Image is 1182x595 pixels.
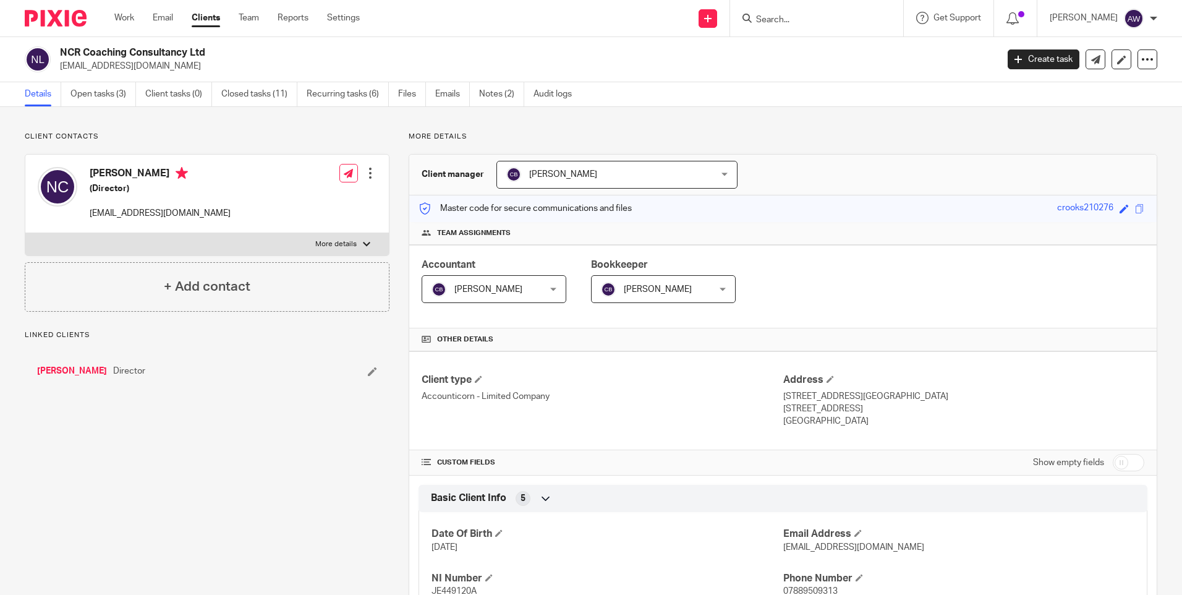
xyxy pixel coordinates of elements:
[422,374,783,387] h4: Client type
[783,374,1144,387] h4: Address
[783,528,1134,541] h4: Email Address
[432,528,783,541] h4: Date Of Birth
[783,390,1144,403] p: [STREET_ADDRESS][GEOGRAPHIC_DATA]
[278,12,308,24] a: Reports
[422,390,783,403] p: Accounticorn - Limited Company
[783,415,1144,427] p: [GEOGRAPHIC_DATA]
[60,60,989,72] p: [EMAIL_ADDRESS][DOMAIN_NAME]
[479,82,524,106] a: Notes (2)
[783,572,1134,585] h4: Phone Number
[601,282,616,297] img: svg%3E
[307,82,389,106] a: Recurring tasks (6)
[933,14,981,22] span: Get Support
[25,132,389,142] p: Client contacts
[435,82,470,106] a: Emails
[315,239,357,249] p: More details
[60,46,803,59] h2: NCR Coaching Consultancy Ltd
[783,403,1144,415] p: [STREET_ADDRESS]
[176,167,188,179] i: Primary
[1124,9,1144,28] img: svg%3E
[431,492,506,505] span: Basic Client Info
[422,458,783,468] h4: CUSTOM FIELDS
[454,285,522,294] span: [PERSON_NAME]
[521,492,525,505] span: 5
[37,365,107,377] a: [PERSON_NAME]
[153,12,173,24] a: Email
[437,335,493,345] span: Other details
[1057,202,1113,216] div: crooks210276
[432,282,446,297] img: svg%3E
[432,572,783,585] h4: NI Number
[591,260,648,270] span: Bookkeeper
[90,167,231,182] h4: [PERSON_NAME]
[529,170,597,179] span: [PERSON_NAME]
[239,12,259,24] a: Team
[755,15,866,26] input: Search
[1050,12,1118,24] p: [PERSON_NAME]
[419,202,632,215] p: Master code for secure communications and files
[1033,456,1104,469] label: Show empty fields
[90,207,231,220] p: [EMAIL_ADDRESS][DOMAIN_NAME]
[70,82,136,106] a: Open tasks (3)
[432,543,457,552] span: [DATE]
[25,330,389,340] p: Linked clients
[422,260,475,270] span: Accountant
[783,543,924,552] span: [EMAIL_ADDRESS][DOMAIN_NAME]
[25,82,61,106] a: Details
[506,167,521,182] img: svg%3E
[437,228,511,238] span: Team assignments
[409,132,1157,142] p: More details
[25,46,51,72] img: svg%3E
[534,82,581,106] a: Audit logs
[221,82,297,106] a: Closed tasks (11)
[327,12,360,24] a: Settings
[38,167,77,207] img: svg%3E
[192,12,220,24] a: Clients
[164,277,250,296] h4: + Add contact
[114,12,134,24] a: Work
[398,82,426,106] a: Files
[422,168,484,181] h3: Client manager
[624,285,692,294] span: [PERSON_NAME]
[90,182,231,195] h5: (Director)
[113,365,145,377] span: Director
[145,82,212,106] a: Client tasks (0)
[25,10,87,27] img: Pixie
[1008,49,1079,69] a: Create task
